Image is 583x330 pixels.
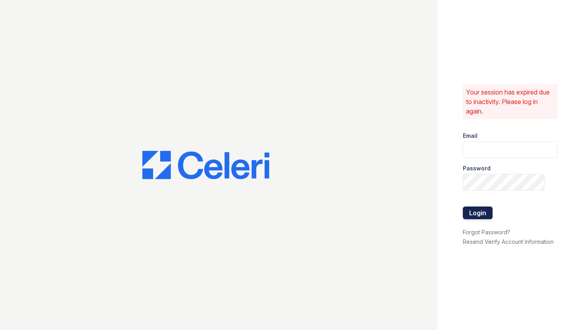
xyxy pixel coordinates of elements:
label: Email [463,132,478,140]
a: Resend Verify Account Information [463,238,554,245]
label: Password [463,164,491,172]
button: Login [463,206,493,219]
img: CE_Logo_Blue-a8612792a0a2168367f1c8372b55b34899dd931a85d93a1a3d3e32e68fde9ad4.png [142,151,269,179]
a: Forgot Password? [463,229,510,235]
p: Your session has expired due to inactivity. Please log in again. [466,87,555,116]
